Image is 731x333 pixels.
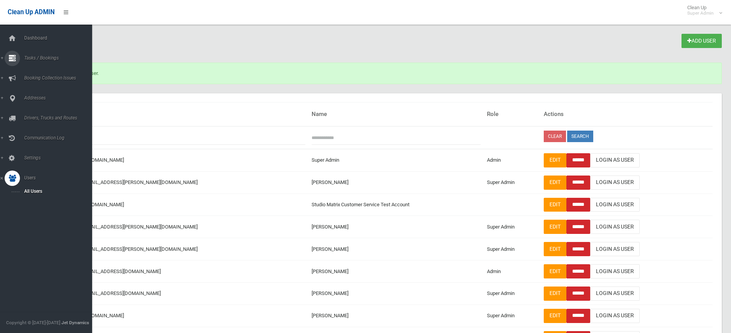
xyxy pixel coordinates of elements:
[22,95,98,101] span: Addresses
[6,320,60,325] span: Copyright © [DATE]-[DATE]
[590,242,640,256] a: Login As User
[309,171,483,194] td: [PERSON_NAME]
[590,309,640,323] a: Login As User
[22,155,98,161] span: Settings
[484,216,541,238] td: Super Admin
[309,260,483,283] td: [PERSON_NAME]
[43,305,309,327] td: [EMAIL_ADDRESS][DOMAIN_NAME]
[309,216,483,238] td: [PERSON_NAME]
[544,131,566,142] a: Clear
[484,171,541,194] td: Super Admin
[22,189,91,194] span: All Users
[567,131,593,142] button: Search
[22,55,98,61] span: Tasks / Bookings
[43,238,309,260] td: [PERSON_NAME][EMAIL_ADDRESS][PERSON_NAME][DOMAIN_NAME]
[61,320,89,325] strong: Jet Dynamics
[43,282,309,305] td: [PERSON_NAME][EMAIL_ADDRESS][DOMAIN_NAME]
[544,176,566,190] a: Edit
[484,282,541,305] td: Super Admin
[544,220,566,234] a: Edit
[590,198,640,212] a: Login As User
[590,153,640,167] a: Login As User
[46,111,305,118] h4: Email
[309,305,483,327] td: [PERSON_NAME]
[544,309,566,323] a: Edit
[22,35,98,41] span: Dashboard
[43,171,309,194] td: [PERSON_NAME][EMAIL_ADDRESS][PERSON_NAME][DOMAIN_NAME]
[43,149,309,171] td: [EMAIL_ADDRESS][DOMAIN_NAME]
[22,135,98,141] span: Communication Log
[22,175,98,181] span: Users
[43,216,309,238] td: [PERSON_NAME][EMAIL_ADDRESS][PERSON_NAME][DOMAIN_NAME]
[590,264,640,278] a: Login As User
[34,63,722,84] div: Successfully updated user.
[22,115,98,121] span: Drivers, Trucks and Routes
[309,238,483,260] td: [PERSON_NAME]
[487,111,538,118] h4: Role
[312,111,480,118] h4: Name
[681,34,722,48] a: Add User
[43,194,309,216] td: [EMAIL_ADDRESS][DOMAIN_NAME]
[22,75,98,81] span: Booking Collection Issues
[309,282,483,305] td: [PERSON_NAME]
[544,153,566,167] a: Edit
[683,5,721,16] span: Clean Up
[544,287,566,301] a: Edit
[484,260,541,283] td: Admin
[590,287,640,301] a: Login As User
[590,176,640,190] a: Login As User
[484,149,541,171] td: Admin
[544,264,566,278] a: Edit
[484,305,541,327] td: Super Admin
[484,238,541,260] td: Super Admin
[544,111,710,118] h4: Actions
[544,242,566,256] a: Edit
[309,194,483,216] td: Studio Matrix Customer Service Test Account
[544,198,566,212] a: Edit
[309,149,483,171] td: Super Admin
[590,220,640,234] a: Login As User
[43,260,309,283] td: [PERSON_NAME][EMAIL_ADDRESS][DOMAIN_NAME]
[8,8,54,16] span: Clean Up ADMIN
[687,10,714,16] small: Super Admin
